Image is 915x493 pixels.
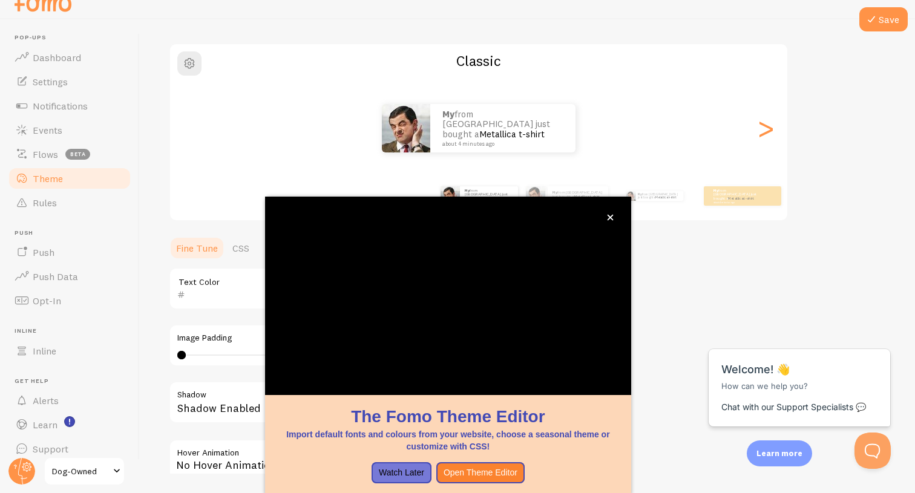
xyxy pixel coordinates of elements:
a: Metallica t-shirt [728,196,754,201]
p: from [GEOGRAPHIC_DATA] just bought a [638,191,678,201]
label: Image Padding [177,333,523,344]
span: Push [15,229,132,237]
span: Rules [33,197,57,209]
button: close, [604,211,617,224]
p: from [GEOGRAPHIC_DATA] just bought a [713,188,762,203]
h2: Classic [170,51,787,70]
strong: My [442,108,454,120]
a: Theme [7,166,132,191]
strong: My [638,192,642,196]
div: Next slide [758,85,773,172]
span: Dashboard [33,51,81,64]
a: Metallica t-shirt [574,194,600,198]
img: Fomo [382,104,430,152]
p: from [GEOGRAPHIC_DATA] just bought a [442,109,563,147]
img: Fomo [526,186,545,206]
a: Metallica t-shirt [479,128,545,140]
span: Push [33,246,54,258]
a: Push [7,240,132,264]
a: Fine Tune [169,236,225,260]
p: from [GEOGRAPHIC_DATA] just bought a [465,188,513,203]
a: Metallica t-shirt [479,196,505,201]
h1: The Fomo Theme Editor [280,405,617,428]
span: Theme [33,172,63,184]
a: Metallica t-shirt [655,195,676,199]
button: Watch Later [372,462,431,484]
span: Flows [33,148,58,160]
a: Support [7,437,132,461]
a: Notifications [7,94,132,118]
span: Notifications [33,100,88,112]
span: Dog-Owned [52,464,110,478]
a: Events [7,118,132,142]
a: Alerts [7,388,132,413]
a: Dog-Owned [44,457,125,486]
p: Import default fonts and colours from your website, choose a seasonal theme or customize with CSS! [280,428,617,452]
a: Inline [7,339,132,363]
a: Settings [7,70,132,94]
div: No Hover Animation [169,439,532,482]
span: Inline [15,327,132,335]
a: Push Data [7,264,132,289]
span: Events [33,124,62,136]
div: Learn more [747,440,812,466]
a: Learn [7,413,132,437]
span: Opt-In [33,295,61,307]
span: Inline [33,345,56,357]
small: about 4 minutes ago [713,201,761,203]
span: Learn [33,419,57,431]
span: Get Help [15,377,132,385]
a: Flows beta [7,142,132,166]
span: Support [33,443,68,455]
p: Learn more [756,448,802,459]
small: about 4 minutes ago [442,141,560,147]
span: Alerts [33,394,59,406]
svg: <p>Watch New Feature Tutorials!</p> [64,416,75,427]
strong: My [713,188,718,193]
a: Dashboard [7,45,132,70]
span: beta [65,149,90,160]
iframe: Help Scout Beacon - Messages and Notifications [703,319,897,433]
iframe: Help Scout Beacon - Open [854,433,891,469]
span: Push Data [33,270,78,282]
span: Pop-ups [15,34,132,42]
a: Rules [7,191,132,215]
a: CSS [225,236,257,260]
img: Fomo [441,186,460,206]
p: from [GEOGRAPHIC_DATA] just bought a [553,191,603,201]
strong: My [465,188,470,193]
span: Settings [33,76,68,88]
a: Opt-In [7,289,132,313]
div: Shadow Enabled [169,381,532,425]
strong: My [553,190,557,195]
button: Save [859,7,908,31]
button: Open Theme Editor [436,462,525,484]
img: Fomo [626,191,635,201]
